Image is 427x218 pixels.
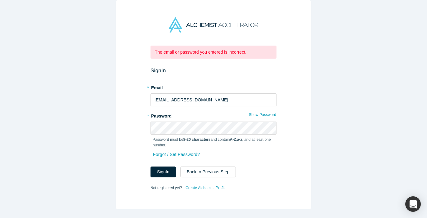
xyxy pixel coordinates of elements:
button: Show Password [249,111,276,119]
img: Alchemist Accelerator Logo [169,17,258,33]
button: Back to Previous Step [180,167,236,177]
a: Forgot / Set Password? [153,149,200,160]
strong: 8-20 characters [183,137,211,142]
label: Password [151,111,276,119]
p: The email or password you entered is incorrect. [155,49,272,56]
strong: A-Z [230,137,236,142]
button: SignIn [151,167,176,177]
label: Email [151,82,276,91]
strong: a-z [237,137,242,142]
p: Password must be and contain , , and at least one number. [153,137,274,148]
h2: Sign In [151,67,276,74]
span: Not registered yet? [151,186,182,190]
a: Create Alchemist Profile [185,184,227,192]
